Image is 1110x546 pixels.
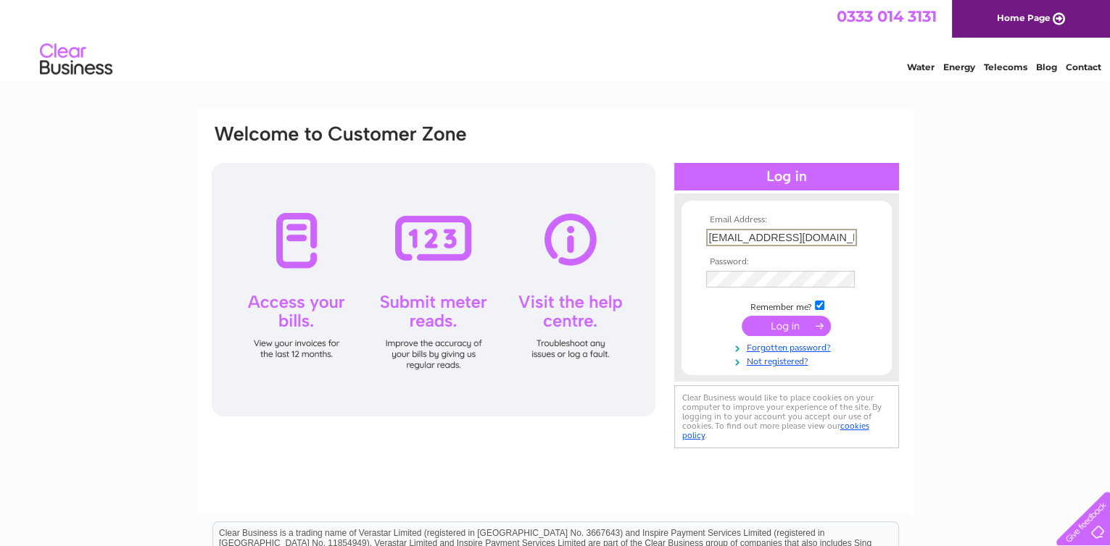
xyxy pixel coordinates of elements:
input: Submit [742,316,831,336]
a: Blog [1036,62,1057,72]
div: Clear Business is a trading name of Verastar Limited (registered in [GEOGRAPHIC_DATA] No. 3667643... [213,8,898,70]
a: Forgotten password? [706,340,871,353]
img: logo.png [39,38,113,82]
a: 0333 014 3131 [837,7,937,25]
a: Contact [1066,62,1101,72]
th: Password: [703,257,871,267]
a: cookies policy [682,421,869,440]
a: Energy [943,62,975,72]
a: Water [907,62,935,72]
th: Email Address: [703,215,871,225]
a: Telecoms [984,62,1027,72]
td: Remember me? [703,298,871,313]
div: Clear Business would like to place cookies on your computer to improve your experience of the sit... [674,385,899,448]
a: Not registered? [706,353,871,367]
